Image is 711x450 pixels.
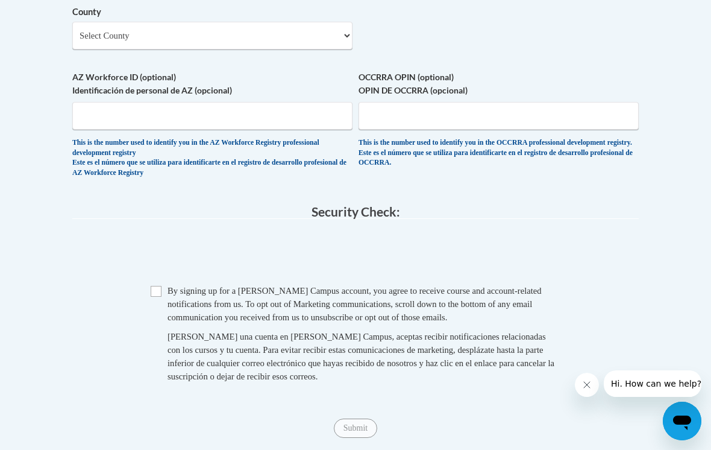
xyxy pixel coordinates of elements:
[264,231,447,278] iframe: reCAPTCHA
[663,402,701,440] iframe: Button to launch messaging window
[72,138,352,178] div: This is the number used to identify you in the AZ Workforce Registry professional development reg...
[72,71,352,97] label: AZ Workforce ID (optional) Identificación de personal de AZ (opcional)
[168,286,542,322] span: By signing up for a [PERSON_NAME] Campus account, you agree to receive course and account-related...
[604,370,701,397] iframe: Message from company
[72,5,352,19] label: County
[359,71,639,97] label: OCCRRA OPIN (optional) OPIN DE OCCRRA (opcional)
[359,138,639,168] div: This is the number used to identify you in the OCCRRA professional development registry. Este es ...
[334,419,377,438] input: Submit
[575,373,599,397] iframe: Close message
[168,332,554,381] span: [PERSON_NAME] una cuenta en [PERSON_NAME] Campus, aceptas recibir notificaciones relacionadas con...
[312,204,400,219] span: Security Check:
